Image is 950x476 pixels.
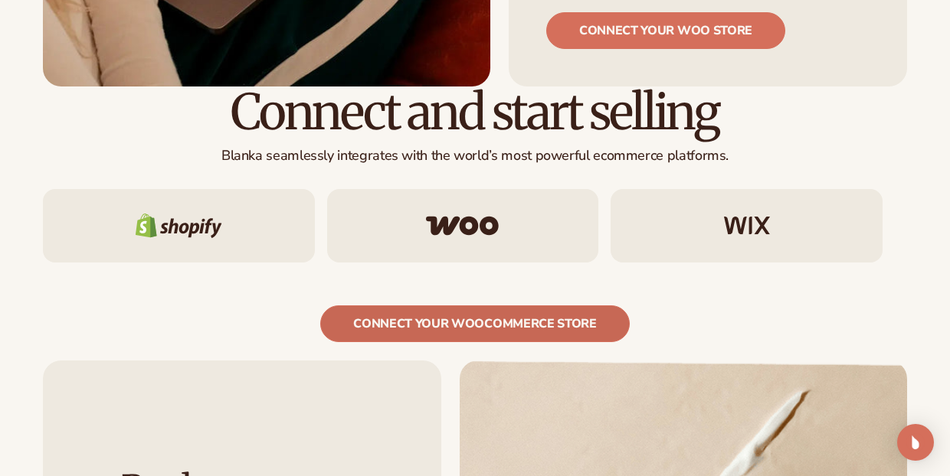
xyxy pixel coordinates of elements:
div: Open Intercom Messenger [897,424,934,461]
img: Wix logo. [724,217,770,235]
img: Woo commerce logo. [426,216,499,236]
a: connect your woo store [546,12,785,49]
img: Shopify logo. [136,214,222,238]
p: Blanka seamlessly integrates with the world’s most powerful ecommerce platforms. [43,147,907,165]
h2: Connect and start selling [43,86,907,138]
a: Connect your woocommerce store [320,305,629,342]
